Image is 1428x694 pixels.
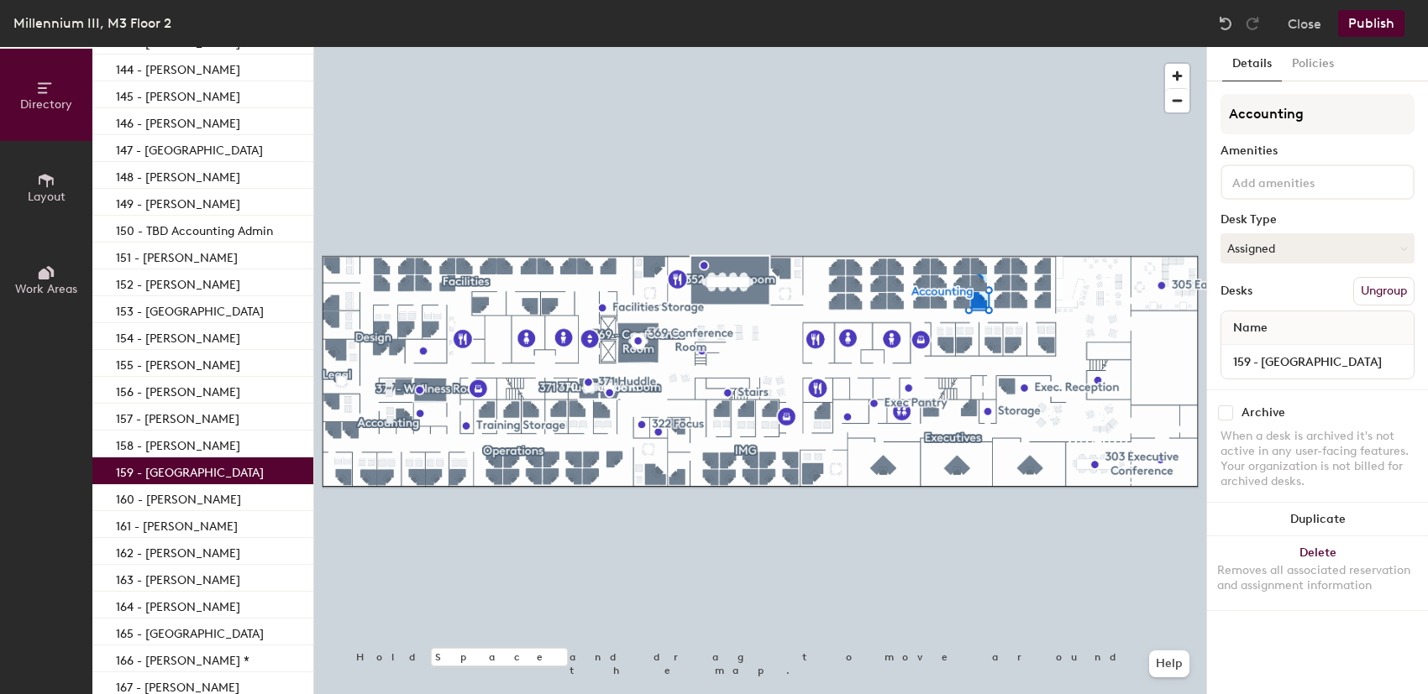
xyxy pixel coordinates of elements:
[116,407,239,426] p: 157 - [PERSON_NAME]
[1221,233,1415,264] button: Assigned
[116,138,263,158] p: 147 - [GEOGRAPHIC_DATA]
[1207,503,1428,536] button: Duplicate
[116,353,240,373] p: 155 - [PERSON_NAME]
[116,219,273,238] p: 150 - TBD Accounting Admin
[1338,10,1404,37] button: Publish
[1221,144,1415,158] div: Amenities
[116,58,240,77] p: 144 - [PERSON_NAME]
[1217,563,1418,593] div: Removes all associated reservation and assignment information
[116,246,238,265] p: 151 - [PERSON_NAME]
[1225,350,1410,373] input: Unnamed desk
[1222,47,1282,81] button: Details
[116,300,264,319] p: 153 - [GEOGRAPHIC_DATA]
[1288,10,1321,37] button: Close
[116,541,240,561] p: 162 - [PERSON_NAME]
[116,85,240,104] p: 145 - [PERSON_NAME]
[116,568,240,587] p: 163 - [PERSON_NAME]
[116,622,264,641] p: 165 - [GEOGRAPHIC_DATA]
[13,13,171,34] div: Millennium III, M3 Floor 2
[116,461,264,480] p: 159 - [GEOGRAPHIC_DATA]
[116,514,238,534] p: 161 - [PERSON_NAME]
[116,326,240,346] p: 154 - [PERSON_NAME]
[116,112,240,131] p: 146 - [PERSON_NAME]
[1221,429,1415,489] div: When a desk is archived it's not active in any user-facing features. Your organization is not bil...
[1282,47,1344,81] button: Policies
[116,434,240,453] p: 158 - [PERSON_NAME]
[28,190,66,204] span: Layout
[116,380,240,399] p: 156 - [PERSON_NAME]
[116,649,249,668] p: 166 - [PERSON_NAME] *
[1244,15,1261,32] img: Redo
[15,282,77,296] span: Work Areas
[1207,536,1428,610] button: DeleteRemoves all associated reservation and assignment information
[1353,277,1415,305] button: Ungroup
[116,488,241,507] p: 160 - [PERSON_NAME]
[1217,15,1234,32] img: Undo
[116,165,240,185] p: 148 - [PERSON_NAME]
[20,97,72,112] span: Directory
[1229,171,1380,191] input: Add amenities
[116,192,240,211] p: 149 - [PERSON_NAME]
[1225,313,1276,343] span: Name
[116,273,240,292] p: 152 - [PERSON_NAME]
[116,595,240,614] p: 164 - [PERSON_NAME]
[1242,406,1285,420] div: Archive
[1221,284,1252,298] div: Desks
[1221,213,1415,227] div: Desk Type
[1149,650,1189,677] button: Help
